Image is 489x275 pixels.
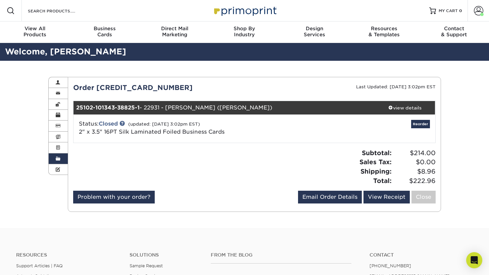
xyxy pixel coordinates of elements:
a: [PHONE_NUMBER] [370,263,411,268]
strong: Total: [373,177,392,184]
div: - 22931 - [PERSON_NAME] ([PERSON_NAME]) [74,101,375,114]
div: Order [CREDIT_CARD_NUMBER] [68,83,254,93]
a: Contact [370,252,473,258]
a: Sample Request [130,263,163,268]
span: Contact [419,26,489,32]
span: MY CART [439,8,458,14]
a: view details [375,101,435,114]
a: Email Order Details [298,191,362,203]
strong: Subtotal: [362,149,392,156]
span: Business [70,26,140,32]
a: Closed [99,121,118,127]
span: Resources [349,26,419,32]
img: Primoprint [211,3,278,18]
small: (updated: [DATE] 3:02pm EST) [128,122,200,127]
div: Open Intercom Messenger [466,252,482,268]
a: Problem with your order? [73,191,155,203]
small: Last Updated: [DATE] 3:02pm EST [356,84,436,89]
strong: Shipping: [360,168,392,175]
span: Shop By [209,26,279,32]
div: Cards [70,26,140,38]
span: $0.00 [394,157,436,167]
div: view details [375,104,435,111]
h4: Resources [16,252,119,258]
a: Resources& Templates [349,21,419,43]
strong: Sales Tax: [359,158,392,166]
div: & Templates [349,26,419,38]
a: View Receipt [363,191,410,203]
span: 0 [459,8,462,13]
a: Close [411,191,436,203]
a: Contact& Support [419,21,489,43]
div: Marketing [140,26,209,38]
span: $214.00 [394,148,436,158]
strong: 25102-101343-38825-1 [76,104,140,111]
h4: From the Blog [211,252,351,258]
span: Direct Mail [140,26,209,32]
div: Services [280,26,349,38]
a: BusinessCards [70,21,140,43]
div: Status: [74,120,314,136]
h4: Solutions [130,252,200,258]
div: Industry [209,26,279,38]
a: Direct MailMarketing [140,21,209,43]
span: Design [280,26,349,32]
span: $8.96 [394,167,436,176]
a: DesignServices [280,21,349,43]
a: Reorder [411,120,430,128]
input: SEARCH PRODUCTS..... [27,7,93,15]
a: Shop ByIndustry [209,21,279,43]
div: & Support [419,26,489,38]
span: $222.96 [394,176,436,186]
a: 2" x 3.5" 16PT Silk Laminated Foiled Business Cards [79,129,225,135]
